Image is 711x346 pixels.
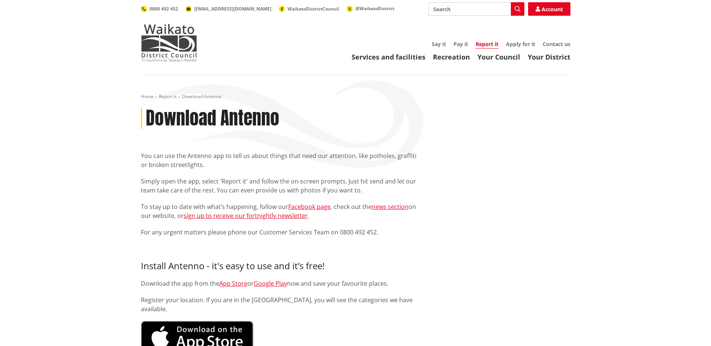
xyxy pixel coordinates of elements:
a: Recreation [433,52,470,61]
span: WaikatoDistrictCouncil [287,6,339,12]
a: Report it [476,40,498,49]
span: 0800 492 452 [150,6,178,12]
a: Say it [432,40,446,48]
span: [EMAIL_ADDRESS][DOMAIN_NAME] [194,6,271,12]
p: To stay up to date with what’s happening, follow our , check out the on our website, or . [141,202,424,220]
a: Pay it [454,40,468,48]
img: Waikato District Council - Te Kaunihera aa Takiwaa o Waikato [141,24,197,61]
a: App Store [219,279,247,288]
a: Your District [528,52,570,61]
a: Home [141,93,154,100]
p: For any urgent matters please phone our Customer Services Team on 0800 492 452. [141,228,424,237]
span: @WaikatoDistrict [355,5,394,12]
p: Register your location. If you are in the [GEOGRAPHIC_DATA], you will see the categories we have ... [141,295,424,313]
p: Simply open the app, select 'Report it' and follow the on-screen prompts. Just hit send and let o... [141,177,424,195]
a: 0800 492 452 [141,6,178,12]
a: news section [372,203,409,211]
p: You can use the Antenno app to tell us about things that need our attention, like potholes, graff... [141,151,424,169]
h3: Install Antenno - it's easy to use and it’s free! [141,261,570,271]
h1: Download Antenno [146,107,279,129]
a: Contact us [543,40,570,48]
a: Google Play [254,279,287,288]
a: Report it [159,93,177,100]
a: WaikatoDistrictCouncil [279,6,339,12]
a: Facebook page [288,203,331,211]
a: Your Council [477,52,520,61]
a: sign up to receive our fortnightly newsletter [184,212,308,220]
nav: breadcrumb [141,94,570,100]
a: Apply for it [506,40,535,48]
a: Services and facilities [352,52,425,61]
span: Download Antenno [182,93,222,100]
input: Search input [428,2,524,16]
a: [EMAIL_ADDRESS][DOMAIN_NAME] [186,6,271,12]
a: Account [528,2,570,16]
a: @WaikatoDistrict [347,5,394,12]
p: Download the app from the or now and save your favourite places. [141,279,424,288]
